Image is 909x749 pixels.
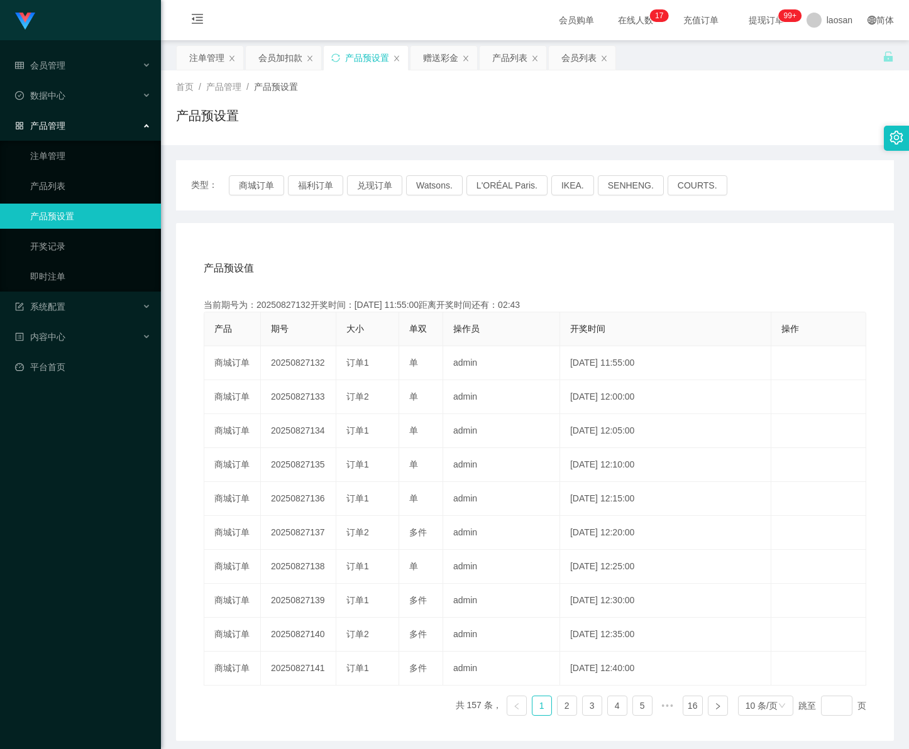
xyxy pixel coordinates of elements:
span: 订单1 [346,358,369,368]
td: [DATE] 12:30:00 [560,584,771,618]
span: 大小 [346,324,364,334]
i: 图标: form [15,302,24,311]
li: 2 [557,696,577,716]
td: [DATE] 12:35:00 [560,618,771,652]
td: [DATE] 12:05:00 [560,414,771,448]
span: ••• [658,696,678,716]
span: 多件 [409,595,427,605]
li: 向后 5 页 [658,696,678,716]
span: 单 [409,459,418,469]
span: 单 [409,425,418,435]
span: 会员管理 [15,60,65,70]
i: 图标: check-circle-o [15,91,24,100]
span: 订单1 [346,561,369,571]
div: 会员列表 [561,46,597,70]
span: 内容中心 [15,332,65,342]
i: 图标: appstore-o [15,121,24,130]
td: 20250827138 [261,550,336,584]
i: 图标: down [778,702,786,711]
td: [DATE] 12:10:00 [560,448,771,482]
td: 20250827133 [261,380,336,414]
sup: 17 [650,9,668,22]
td: 20250827139 [261,584,336,618]
div: 产品列表 [492,46,527,70]
span: 操作员 [453,324,480,334]
td: [DATE] 12:40:00 [560,652,771,686]
a: 产品预设置 [30,204,151,229]
span: 订单1 [346,493,369,503]
li: 1 [532,696,552,716]
td: [DATE] 12:15:00 [560,482,771,516]
span: 类型： [191,175,229,195]
a: 1 [532,696,551,715]
td: admin [443,346,560,380]
li: 16 [683,696,703,716]
i: 图标: close [228,55,236,62]
i: 图标: global [868,16,876,25]
button: L'ORÉAL Paris. [466,175,548,195]
span: 期号 [271,324,289,334]
td: admin [443,652,560,686]
span: 提现订单 [742,16,790,25]
td: 商城订单 [204,346,261,380]
a: 4 [608,696,627,715]
span: 首页 [176,82,194,92]
span: 单 [409,391,418,402]
div: 当前期号为：20250827132开奖时间：[DATE] 11:55:00距离开奖时间还有：02:43 [204,298,866,312]
span: 单 [409,561,418,571]
div: 赠送彩金 [423,46,458,70]
i: 图标: profile [15,332,24,341]
span: 产品预设值 [204,261,254,276]
td: admin [443,516,560,550]
span: 订单1 [346,459,369,469]
td: 20250827132 [261,346,336,380]
td: admin [443,414,560,448]
td: admin [443,584,560,618]
i: 图标: close [531,55,539,62]
span: 开奖时间 [570,324,605,334]
td: admin [443,550,560,584]
img: logo.9652507e.png [15,13,35,30]
i: 图标: close [462,55,470,62]
p: 7 [659,9,664,22]
span: 操作 [781,324,799,334]
i: 图标: close [600,55,608,62]
span: 订单2 [346,391,369,402]
li: 共 157 条， [456,696,502,716]
td: 20250827136 [261,482,336,516]
a: 产品列表 [30,173,151,199]
td: 商城订单 [204,414,261,448]
a: 5 [633,696,652,715]
td: 20250827134 [261,414,336,448]
a: 注单管理 [30,143,151,168]
button: IKEA. [551,175,594,195]
div: 注单管理 [189,46,224,70]
td: 商城订单 [204,448,261,482]
td: 商城订单 [204,652,261,686]
button: 商城订单 [229,175,284,195]
span: 产品管理 [15,121,65,131]
span: / [246,82,249,92]
button: Watsons. [406,175,463,195]
span: 系统配置 [15,302,65,312]
td: 商城订单 [204,482,261,516]
div: 会员加扣款 [258,46,302,70]
i: 图标: sync [331,53,340,62]
span: 订单1 [346,425,369,435]
i: 图标: setting [890,131,903,145]
a: 即时注单 [30,264,151,289]
li: 下一页 [708,696,728,716]
button: 福利订单 [288,175,343,195]
span: 单 [409,493,418,503]
a: 2 [558,696,576,715]
a: 开奖记录 [30,234,151,259]
span: 在线人数 [612,16,659,25]
span: 订单2 [346,629,369,639]
td: [DATE] 12:25:00 [560,550,771,584]
span: 数据中心 [15,90,65,101]
span: 单 [409,358,418,368]
li: 5 [632,696,653,716]
a: 3 [583,696,602,715]
button: 兑现订单 [347,175,402,195]
p: 1 [655,9,659,22]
